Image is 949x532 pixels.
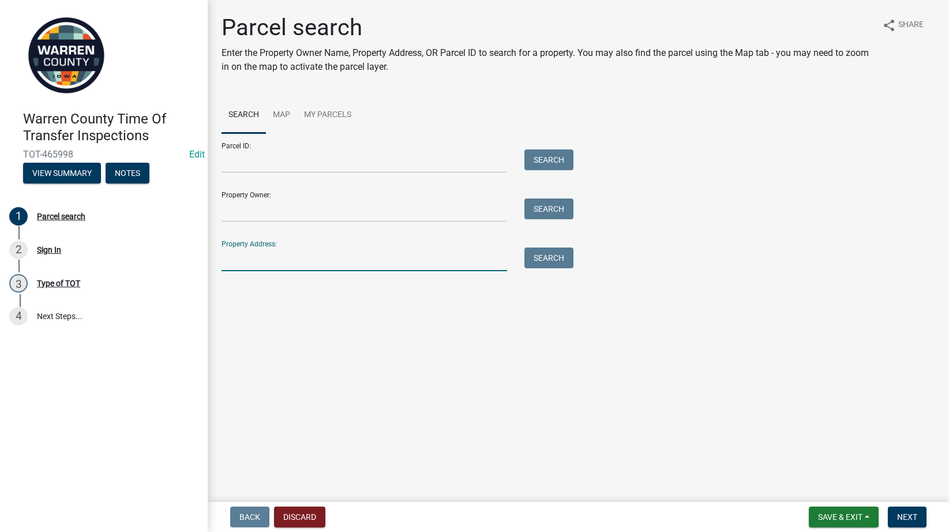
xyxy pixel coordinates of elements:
p: Enter the Property Owner Name, Property Address, OR Parcel ID to search for a property. You may a... [222,46,873,74]
span: Next [897,512,917,522]
div: 4 [9,307,28,325]
h1: Parcel search [222,14,873,42]
span: TOT-465998 [23,149,185,160]
button: Search [524,248,573,268]
h4: Warren County Time Of Transfer Inspections [23,111,198,144]
button: Notes [106,163,149,183]
a: Map [266,97,297,134]
a: My Parcels [297,97,358,134]
span: Share [898,18,924,32]
span: Back [239,512,260,522]
div: 1 [9,207,28,226]
a: Search [222,97,266,134]
button: Discard [274,507,325,527]
button: shareShare [873,14,933,36]
button: Search [524,149,573,170]
div: 3 [9,274,28,293]
span: Save & Exit [818,512,862,522]
wm-modal-confirm: Notes [106,169,149,178]
button: View Summary [23,163,101,183]
div: Type of TOT [37,279,80,287]
button: Search [524,198,573,219]
div: Parcel search [37,212,85,220]
img: Warren County, Iowa [23,12,110,99]
wm-modal-confirm: Summary [23,169,101,178]
button: Back [230,507,269,527]
a: Edit [189,149,205,160]
div: Sign In [37,246,61,254]
div: 2 [9,241,28,259]
button: Next [888,507,927,527]
wm-modal-confirm: Edit Application Number [189,149,205,160]
button: Save & Exit [809,507,879,527]
i: share [882,18,896,32]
